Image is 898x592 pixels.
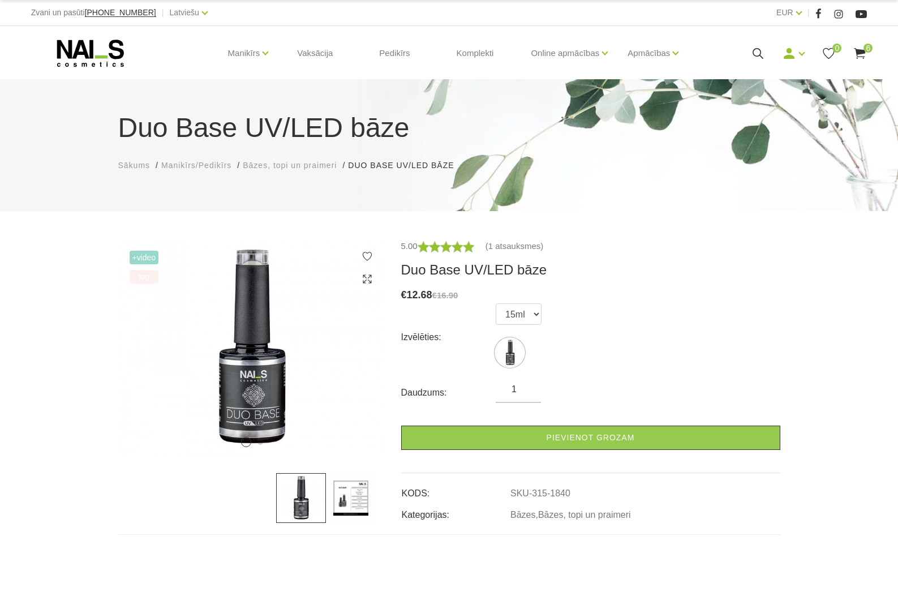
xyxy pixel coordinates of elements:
[118,161,151,170] span: Sākums
[401,328,496,346] div: Izvēlēties:
[401,500,510,522] td: Kategorijas:
[401,261,780,278] h3: Duo Base UV/LED bāze
[118,108,780,148] h1: Duo Base UV/LED bāze
[85,8,156,17] a: [PHONE_NUMBER]
[401,241,418,251] span: 5.00
[510,488,570,499] a: SKU-315-1840
[401,479,510,500] td: KODS:
[31,6,156,20] div: Zvani un pasūti
[130,251,159,264] span: +Video
[401,426,780,450] a: Pievienot grozam
[288,26,342,80] a: Vaksācija
[432,290,458,300] s: €16.90
[118,160,151,171] a: Sākums
[348,160,465,171] li: Duo Base UV/LED bāze
[863,44,873,53] span: 6
[401,289,407,301] span: €
[228,31,260,76] a: Manikīrs
[538,510,631,520] a: Bāzes, topi un praimeri
[407,289,432,301] span: 12.68
[776,6,793,19] a: EUR
[243,160,337,171] a: Bāzes, topi un praimeri
[243,161,337,170] span: Bāzes, topi un praimeri
[130,270,159,284] span: top
[161,161,231,170] span: Manikīrs/Pedikīrs
[832,44,841,53] span: 0
[326,473,376,523] img: ...
[448,26,503,80] a: Komplekti
[370,26,419,80] a: Pedikīrs
[241,437,251,447] button: 1 of 2
[510,510,535,520] a: Bāzes
[496,338,524,367] img: ...
[853,46,867,61] a: 6
[118,239,384,456] img: ...
[162,6,164,20] span: |
[485,239,544,253] a: (1 atsauksmes)
[401,384,496,402] div: Daudzums:
[510,500,780,522] td: ,
[822,46,836,61] a: 0
[170,6,199,19] a: Latviešu
[161,160,231,171] a: Manikīrs/Pedikīrs
[276,473,326,523] img: ...
[531,31,599,76] a: Online apmācības
[628,31,670,76] a: Apmācības
[807,6,810,20] span: |
[257,439,263,445] button: 2 of 2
